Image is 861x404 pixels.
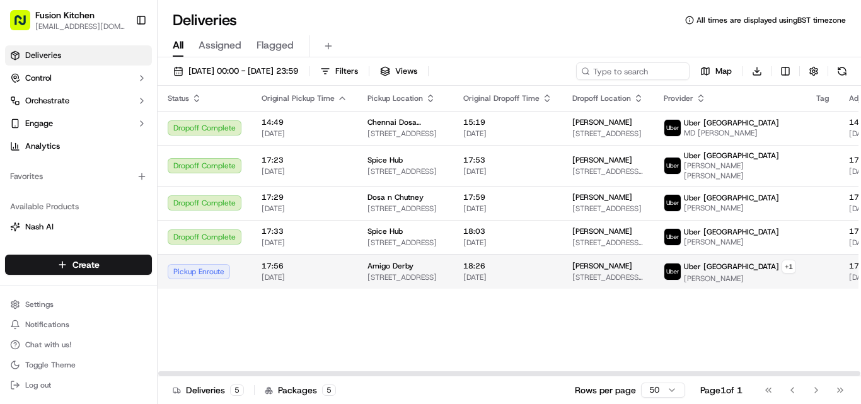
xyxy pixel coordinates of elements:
[5,68,152,88] button: Control
[173,10,237,30] h1: Deliveries
[214,124,229,139] button: Start new chat
[101,277,207,299] a: 💻API Documentation
[367,261,413,271] span: Amigo Derby
[262,226,347,236] span: 17:33
[57,133,173,143] div: We're available if you need us!
[664,229,681,245] img: uber-new-logo.jpeg
[13,183,33,204] img: Liam S.
[572,261,632,271] span: [PERSON_NAME]
[696,15,846,25] span: All times are displayed using BST timezone
[13,13,38,38] img: Nash
[89,310,153,320] a: Powered byPylon
[173,384,244,396] div: Deliveries
[26,120,49,143] img: 5e9a9d7314ff4150bce227a61376b483.jpg
[367,238,443,248] span: [STREET_ADDRESS]
[684,237,779,247] span: [PERSON_NAME]
[463,117,552,127] span: 15:19
[25,221,54,233] span: Nash AI
[262,155,347,165] span: 17:23
[265,384,336,396] div: Packages
[576,62,690,80] input: Type to search
[262,204,347,214] span: [DATE]
[315,62,364,80] button: Filters
[25,340,71,350] span: Chat with us!
[782,260,796,274] button: +1
[395,66,417,77] span: Views
[367,93,423,103] span: Pickup Location
[188,66,298,77] span: [DATE] 00:00 - [DATE] 23:59
[572,93,631,103] span: Dropoff Location
[13,283,23,293] div: 📗
[463,129,552,139] span: [DATE]
[25,320,69,330] span: Notifications
[13,217,33,238] img: Masood Aslam
[168,93,189,103] span: Status
[25,299,54,309] span: Settings
[367,129,443,139] span: [STREET_ADDRESS]
[572,238,644,248] span: [STREET_ADDRESS][PERSON_NAME]
[262,129,347,139] span: [DATE]
[262,192,347,202] span: 17:29
[367,204,443,214] span: [STREET_ADDRESS]
[33,81,227,95] input: Got a question? Start typing here...
[25,50,61,61] span: Deliveries
[572,192,632,202] span: [PERSON_NAME]
[5,316,152,333] button: Notifications
[463,272,552,282] span: [DATE]
[262,238,347,248] span: [DATE]
[125,311,153,320] span: Pylon
[684,227,779,237] span: Uber [GEOGRAPHIC_DATA]
[39,229,102,240] span: [PERSON_NAME]
[374,62,423,80] button: Views
[10,221,147,233] a: Nash AI
[695,62,737,80] button: Map
[5,91,152,111] button: Orchestrate
[107,283,117,293] div: 💻
[572,226,632,236] span: [PERSON_NAME]
[5,217,152,237] button: Nash AI
[25,360,76,370] span: Toggle Theme
[112,229,137,240] span: [DATE]
[572,204,644,214] span: [STREET_ADDRESS]
[575,384,636,396] p: Rows per page
[572,155,632,165] span: [PERSON_NAME]
[173,38,183,53] span: All
[335,66,358,77] span: Filters
[112,195,137,205] span: [DATE]
[25,196,35,206] img: 1736555255976-a54dd68f-1ca7-489b-9aae-adbdc363a1c4
[262,166,347,176] span: [DATE]
[367,166,443,176] span: [STREET_ADDRESS]
[25,141,60,152] span: Analytics
[13,50,229,71] p: Welcome 👋
[5,166,152,187] div: Favorites
[572,272,644,282] span: [STREET_ADDRESS][PERSON_NAME][PERSON_NAME]
[5,113,152,134] button: Engage
[262,261,347,271] span: 17:56
[195,161,229,176] button: See all
[664,93,693,103] span: Provider
[664,158,681,174] img: uber-new-logo.jpeg
[463,93,540,103] span: Original Dropoff Time
[684,151,779,161] span: Uber [GEOGRAPHIC_DATA]
[684,161,796,181] span: [PERSON_NAME] [PERSON_NAME]
[25,72,52,84] span: Control
[25,230,35,240] img: 1736555255976-a54dd68f-1ca7-489b-9aae-adbdc363a1c4
[168,62,304,80] button: [DATE] 00:00 - [DATE] 23:59
[684,193,779,203] span: Uber [GEOGRAPHIC_DATA]
[199,38,241,53] span: Assigned
[684,128,779,138] span: MD [PERSON_NAME]
[262,93,335,103] span: Original Pickup Time
[105,195,109,205] span: •
[367,192,424,202] span: Dosa n Chutney
[684,118,779,128] span: Uber [GEOGRAPHIC_DATA]
[10,244,147,255] a: Fleet
[8,277,101,299] a: 📗Knowledge Base
[664,120,681,136] img: uber-new-logo.jpeg
[35,21,125,32] button: [EMAIL_ADDRESS][DOMAIN_NAME]
[5,45,152,66] a: Deliveries
[463,192,552,202] span: 17:59
[684,274,796,284] span: [PERSON_NAME]
[25,244,43,255] span: Fleet
[5,356,152,374] button: Toggle Theme
[572,129,644,139] span: [STREET_ADDRESS]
